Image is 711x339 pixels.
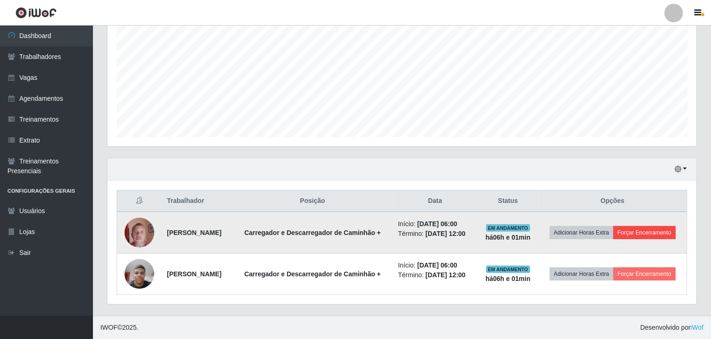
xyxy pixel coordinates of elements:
[393,190,478,212] th: Data
[486,266,530,273] span: EM ANDAMENTO
[398,270,472,280] li: Término:
[15,7,57,19] img: CoreUI Logo
[161,190,232,212] th: Trabalhador
[486,275,531,282] strong: há 06 h e 01 min
[613,267,676,280] button: Forçar Encerramento
[486,234,531,241] strong: há 06 h e 01 min
[478,190,539,212] th: Status
[125,254,154,293] img: 1751571336809.jpeg
[486,224,530,232] span: EM ANDAMENTO
[417,220,457,228] time: [DATE] 06:00
[167,270,221,278] strong: [PERSON_NAME]
[539,190,687,212] th: Opções
[398,229,472,239] li: Término:
[100,323,138,332] span: © 2025 .
[233,190,393,212] th: Posição
[167,229,221,236] strong: [PERSON_NAME]
[244,229,381,236] strong: Carregador e Descarregador de Caminhão +
[244,270,381,278] strong: Carregador e Descarregador de Caminhão +
[100,324,118,331] span: IWOF
[613,226,676,239] button: Forçar Encerramento
[691,324,704,331] a: iWof
[640,323,704,332] span: Desenvolvido por
[398,261,472,270] li: Início:
[550,267,613,280] button: Adicionar Horas Extra
[550,226,613,239] button: Adicionar Horas Extra
[426,230,466,237] time: [DATE] 12:00
[125,213,154,252] img: 1691765231856.jpeg
[426,271,466,279] time: [DATE] 12:00
[398,219,472,229] li: Início:
[417,261,457,269] time: [DATE] 06:00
